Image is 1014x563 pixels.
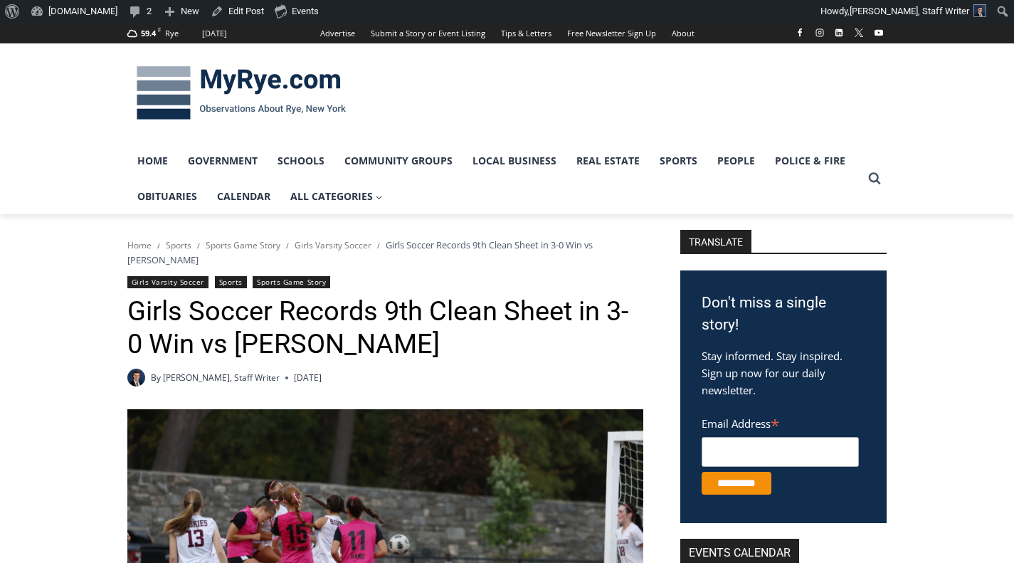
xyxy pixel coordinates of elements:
[791,24,808,41] a: Facebook
[141,28,156,38] span: 59.4
[215,276,247,288] a: Sports
[202,27,227,40] div: [DATE]
[294,371,322,384] time: [DATE]
[207,179,280,214] a: Calendar
[280,179,393,214] a: All Categories
[559,23,664,43] a: Free Newsletter Sign Up
[253,276,330,288] a: Sports Game Story
[702,409,859,435] label: Email Address
[127,143,178,179] a: Home
[151,371,161,384] span: By
[377,241,380,251] span: /
[702,292,865,337] h3: Don't miss a single story!
[163,372,280,384] a: [PERSON_NAME], Staff Writer
[493,23,559,43] a: Tips & Letters
[312,23,702,43] nav: Secondary Navigation
[268,143,334,179] a: Schools
[127,239,152,251] a: Home
[158,26,161,33] span: F
[127,179,207,214] a: Obituaries
[295,239,371,251] a: Girls Varsity Soccer
[197,241,200,251] span: /
[127,276,209,288] a: Girls Varsity Soccer
[127,295,643,360] h1: Girls Soccer Records 9th Clean Sheet in 3-0 Win vs [PERSON_NAME]
[850,24,867,41] a: X
[463,143,566,179] a: Local Business
[870,24,887,41] a: YouTube
[650,143,707,179] a: Sports
[127,143,862,215] nav: Primary Navigation
[707,143,765,179] a: People
[127,56,355,130] img: MyRye.com
[165,27,179,40] div: Rye
[702,347,865,399] p: Stay informed. Stay inspired. Sign up now for our daily newsletter.
[178,143,268,179] a: Government
[664,23,702,43] a: About
[127,369,145,386] a: Author image
[127,238,643,267] nav: Breadcrumbs
[290,189,383,204] span: All Categories
[127,238,593,265] span: Girls Soccer Records 9th Clean Sheet in 3-0 Win vs [PERSON_NAME]
[811,24,828,41] a: Instagram
[363,23,493,43] a: Submit a Story or Event Listing
[206,239,280,251] a: Sports Game Story
[127,369,145,386] img: Charlie Morris headshot PROFESSIONAL HEADSHOT
[862,166,887,191] button: View Search Form
[680,230,751,253] strong: TRANSLATE
[312,23,363,43] a: Advertise
[765,143,855,179] a: Police & Fire
[166,239,191,251] a: Sports
[157,241,160,251] span: /
[566,143,650,179] a: Real Estate
[850,6,969,16] span: [PERSON_NAME], Staff Writer
[286,241,289,251] span: /
[830,24,847,41] a: Linkedin
[334,143,463,179] a: Community Groups
[973,4,986,17] img: Charlie Morris headshot PROFESSIONAL HEADSHOT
